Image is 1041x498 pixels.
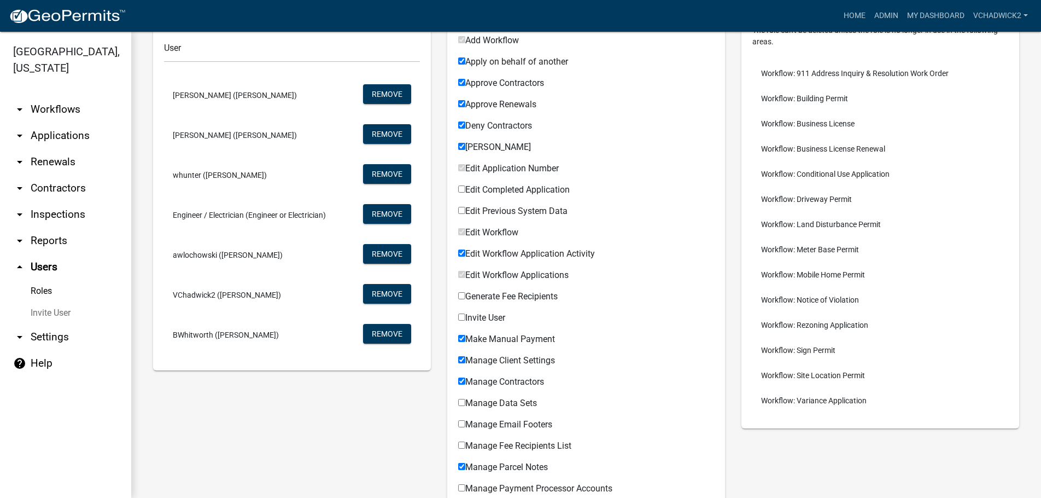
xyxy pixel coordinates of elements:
[13,357,26,370] i: help
[458,250,465,257] input: Edit Workflow Application Activity
[458,143,465,150] input: [PERSON_NAME]
[458,271,714,284] div: Workflow Applications
[458,314,465,321] input: Invite User
[752,161,1008,187] li: Workflow: Conditional Use Application
[458,335,714,348] div: Workflow Applications
[903,5,969,26] a: My Dashboard
[458,378,714,391] div: Workflow Applications
[458,228,714,241] div: Workflow Applications
[752,212,1008,237] li: Workflow: Land Disturbance Permit
[458,399,465,406] input: Manage Data Sets
[465,35,519,45] span: Add Workflow
[458,164,465,171] input: Edit Application Number
[363,244,411,264] button: Remove
[465,270,569,280] span: Edit Workflow Applications
[458,207,714,220] div: Workflow Applications
[363,84,411,104] button: Remove
[458,292,714,305] div: Workflow Applications
[752,312,1008,338] li: Workflow: Rezoning Application
[458,79,465,86] input: Approve Contractors
[465,142,531,152] span: [PERSON_NAME]
[752,86,1008,111] li: Workflow: Building Permit
[13,182,26,195] i: arrow_drop_down
[465,227,518,238] span: Edit Workflow
[458,250,714,263] div: Workflow Applications
[465,163,559,173] span: Edit Application Number
[458,442,714,455] div: Workflow Applications
[465,99,536,109] span: Approve Renewals
[363,324,411,344] button: Remove
[458,314,714,327] div: Workflow Applications
[458,378,465,385] input: Manage Contractors
[465,462,548,472] span: Manage Parcel Notes
[173,331,279,339] span: BWhitworth ([PERSON_NAME])
[13,331,26,344] i: arrow_drop_down
[458,57,465,65] input: Apply on behalf of another
[173,91,297,99] span: [PERSON_NAME] ([PERSON_NAME])
[13,129,26,142] i: arrow_drop_down
[363,284,411,304] button: Remove
[458,463,465,470] input: Manage Parcel Notes
[13,208,26,221] i: arrow_drop_down
[465,248,595,259] span: Edit Workflow Application Activity
[458,164,714,177] div: Workflow Applications
[458,420,465,427] input: Manage Email Footers
[458,186,465,193] input: Edit Completed Application
[363,124,411,144] button: Remove
[752,338,1008,363] li: Workflow: Sign Permit
[458,463,714,476] div: Workflow Applications
[13,155,26,169] i: arrow_drop_down
[839,5,870,26] a: Home
[752,262,1008,287] li: Workflow: Mobile Home Permit
[173,251,283,259] span: awlochowski ([PERSON_NAME])
[173,291,281,299] span: VChadwick2 ([PERSON_NAME])
[458,271,465,278] input: Edit Workflow Applications
[752,136,1008,161] li: Workflow: Business License Renewal
[465,334,555,344] span: Make Manual Payment
[752,111,1008,136] li: Workflow: Business License
[458,79,714,92] div: Workflow Applications
[173,131,297,139] span: [PERSON_NAME] ([PERSON_NAME])
[458,420,714,433] div: Workflow Applications
[363,204,411,224] button: Remove
[458,143,714,156] div: Workflow Applications
[752,363,1008,388] li: Workflow: Site Location Permit
[458,100,465,107] input: Approve Renewals
[458,121,714,135] div: Workflow Applications
[870,5,903,26] a: Admin
[458,399,714,412] div: Workflow Applications
[458,484,465,491] input: Manage Payment Processor Accounts
[458,36,714,49] div: Workflow Applications
[752,287,1008,312] li: Workflow: Notice of Violation
[752,237,1008,262] li: Workflow: Meter Base Permit
[465,56,568,67] span: Apply on behalf of another
[458,228,465,235] input: Edit Workflow
[13,234,26,247] i: arrow_drop_down
[458,100,714,113] div: Workflow Applications
[13,103,26,116] i: arrow_drop_down
[465,120,532,131] span: Deny Contractors
[752,61,1008,86] li: Workflow: 911 Address Inquiry & Resolution Work Order
[458,292,465,299] input: Generate Fee Recipients
[458,121,465,129] input: Deny Contractors
[752,187,1008,212] li: Workflow: Driveway Permit
[363,164,411,184] button: Remove
[458,36,465,43] input: Add Workflow
[969,5,1032,26] a: VChadwick2
[458,57,714,71] div: Workflow Applications
[173,171,267,179] span: whunter ([PERSON_NAME])
[752,25,1008,48] p: The role can't be deleted unless the role is no longer in use in the following areas.
[13,260,26,274] i: arrow_drop_up
[458,356,465,363] input: Manage Client Settings
[458,484,714,497] div: Workflow Applications
[458,335,465,342] input: Make Manual Payment
[465,377,544,387] span: Manage Contractors
[458,186,714,199] div: Workflow Applications
[173,211,326,219] span: Engineer / Electrician (Engineer or Electrician)
[752,388,1008,413] li: Workflow: Variance Application
[458,356,714,369] div: Workflow Applications
[465,355,555,366] span: Manage Client Settings
[458,207,465,214] input: Edit Previous System Data
[458,442,465,449] input: Manage Fee Recipients List
[465,78,544,88] span: Approve Contractors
